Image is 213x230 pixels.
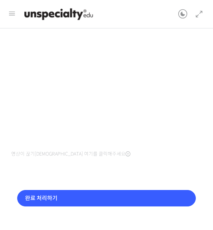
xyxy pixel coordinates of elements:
a: 설정 [96,168,143,187]
span: 설정 [115,179,124,185]
span: 홈 [24,179,28,185]
span: 영상이 끊기[DEMOGRAPHIC_DATA] 여기를 클릭해주세요 [11,151,130,157]
a: 대화 [49,168,96,187]
input: 완료 처리하기 [17,190,196,207]
span: 대화 [68,180,77,185]
a: 홈 [2,168,49,187]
